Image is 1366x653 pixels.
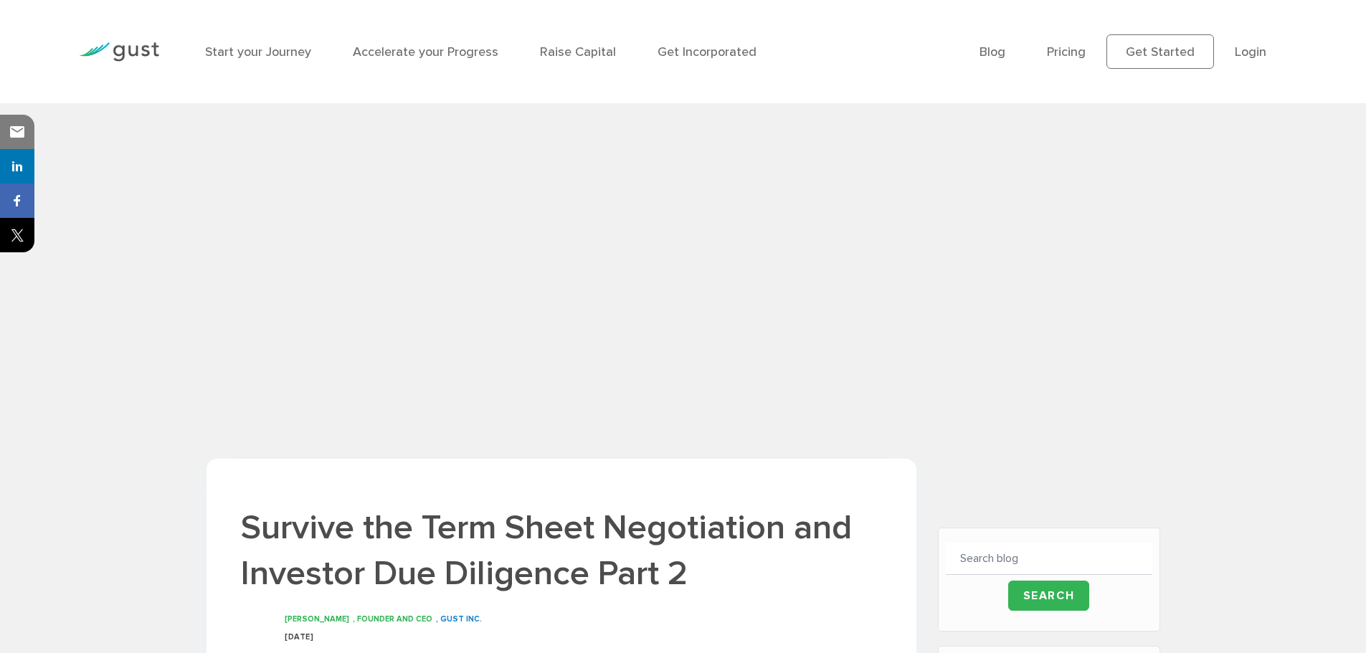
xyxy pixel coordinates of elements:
[1008,581,1090,611] input: Search
[658,44,756,59] a: Get Incorporated
[1106,34,1214,69] a: Get Started
[353,614,432,624] span: , FOUNDER AND CEO
[980,44,1005,59] a: Blog
[436,614,482,624] span: , GUST INC.
[285,632,313,642] span: [DATE]
[540,44,616,59] a: Raise Capital
[353,44,498,59] a: Accelerate your Progress
[285,614,349,624] span: [PERSON_NAME]
[1235,44,1266,59] a: Login
[205,44,311,59] a: Start your Journey
[79,42,159,62] img: Gust Logo
[1047,44,1086,59] a: Pricing
[946,543,1152,575] input: Search blog
[241,505,882,596] h1: Survive the Term Sheet Negotiation and Investor Due Diligence Part 2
